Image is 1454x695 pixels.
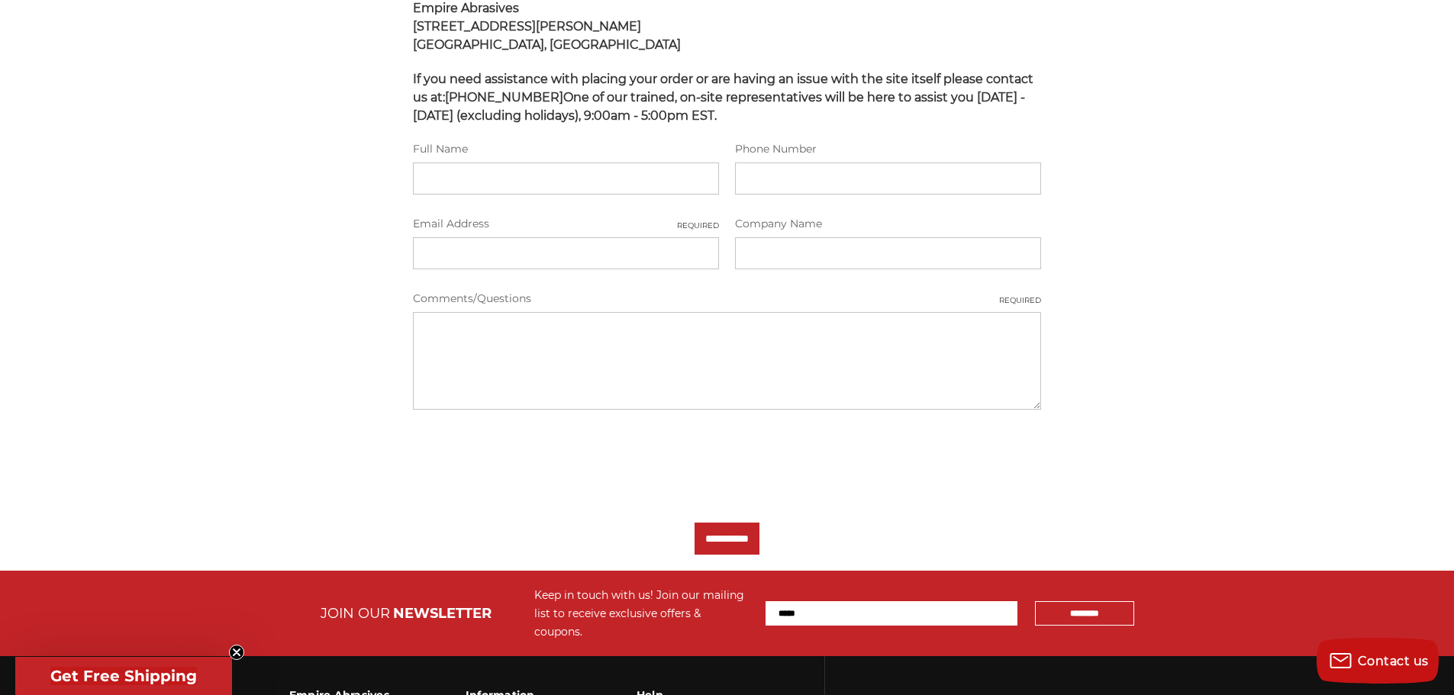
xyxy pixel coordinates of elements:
[413,19,681,52] strong: [STREET_ADDRESS][PERSON_NAME] [GEOGRAPHIC_DATA], [GEOGRAPHIC_DATA]
[413,431,645,491] iframe: reCAPTCHA
[677,220,719,231] small: Required
[999,294,1041,306] small: Required
[735,141,1041,157] label: Phone Number
[413,1,519,15] span: Empire Abrasives
[413,141,719,157] label: Full Name
[15,657,232,695] div: Get Free ShippingClose teaser
[413,72,1033,123] span: If you need assistance with placing your order or are having an issue with the site itself please...
[413,216,719,232] label: Email Address
[1317,638,1439,684] button: Contact us
[50,667,197,685] span: Get Free Shipping
[534,586,750,641] div: Keep in touch with us! Join our mailing list to receive exclusive offers & coupons.
[1358,654,1429,668] span: Contact us
[445,90,563,105] strong: [PHONE_NUMBER]
[393,605,492,622] span: NEWSLETTER
[735,216,1041,232] label: Company Name
[321,605,390,622] span: JOIN OUR
[229,645,244,660] button: Close teaser
[413,291,1042,307] label: Comments/Questions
